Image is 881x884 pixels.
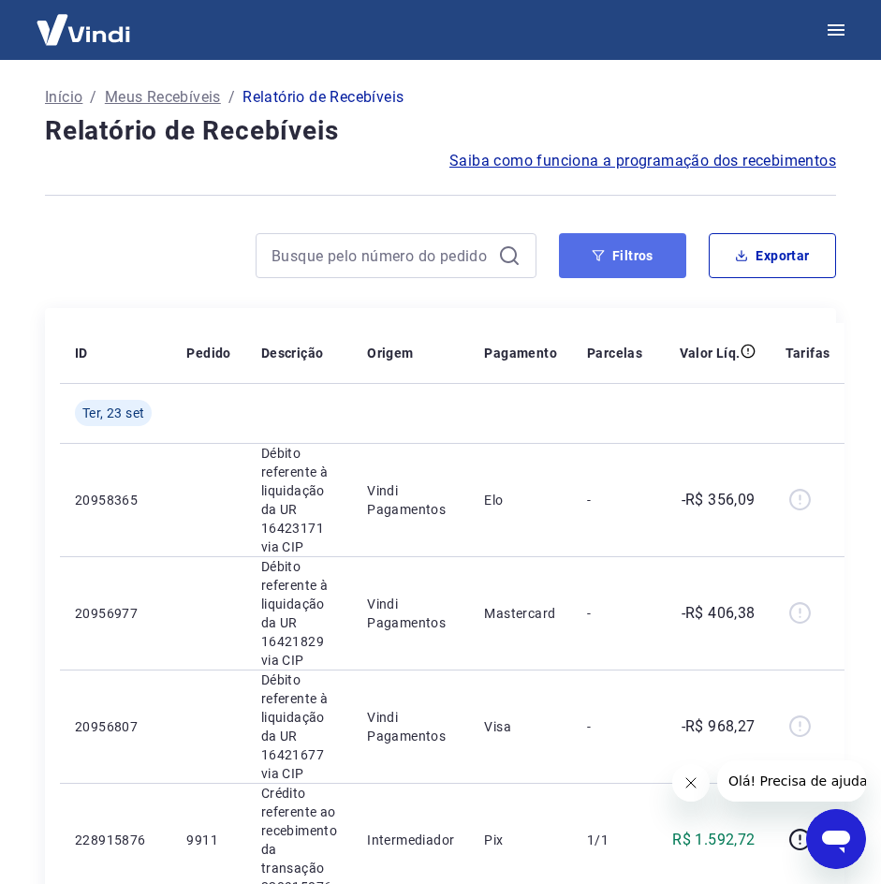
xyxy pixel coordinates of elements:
img: Vindi [22,1,144,58]
p: Vindi Pagamentos [367,708,454,745]
p: - [587,491,642,509]
p: Débito referente à liquidação da UR 16421677 via CIP [261,670,337,783]
p: Descrição [261,344,324,362]
p: Intermediador [367,831,454,849]
span: Olá! Precisa de ajuda? [11,13,157,28]
p: Pix [484,831,557,849]
p: Elo [484,491,557,509]
p: Visa [484,717,557,736]
iframe: Mensagem da empresa [717,760,866,802]
p: 228915876 [75,831,156,849]
iframe: Botão para abrir a janela de mensagens [806,809,866,869]
p: 20956807 [75,717,156,736]
p: Vindi Pagamentos [367,595,454,632]
p: Pagamento [484,344,557,362]
p: Valor Líq. [680,344,741,362]
p: Origem [367,344,413,362]
a: Meus Recebíveis [105,86,221,109]
p: - [587,604,642,623]
button: Exportar [709,233,836,278]
p: 1/1 [587,831,642,849]
p: R$ 1.592,72 [672,829,755,851]
p: Mastercard [484,604,557,623]
p: / [90,86,96,109]
input: Busque pelo número do pedido [272,242,491,270]
p: ID [75,344,88,362]
p: -R$ 406,38 [682,602,756,625]
p: Débito referente à liquidação da UR 16421829 via CIP [261,557,337,670]
iframe: Fechar mensagem [672,764,710,802]
p: Relatório de Recebíveis [242,86,404,109]
a: Início [45,86,82,109]
p: 20956977 [75,604,156,623]
a: Saiba como funciona a programação dos recebimentos [449,150,836,172]
p: Parcelas [587,344,642,362]
p: Tarifas [786,344,830,362]
h4: Relatório de Recebíveis [45,112,836,150]
p: Pedido [186,344,230,362]
p: 9911 [186,831,230,849]
p: -R$ 356,09 [682,489,756,511]
p: - [587,717,642,736]
button: Filtros [559,233,686,278]
p: / [228,86,235,109]
p: Débito referente à liquidação da UR 16423171 via CIP [261,444,337,556]
span: Ter, 23 set [82,404,144,422]
p: Vindi Pagamentos [367,481,454,519]
p: 20958365 [75,491,156,509]
p: -R$ 968,27 [682,715,756,738]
